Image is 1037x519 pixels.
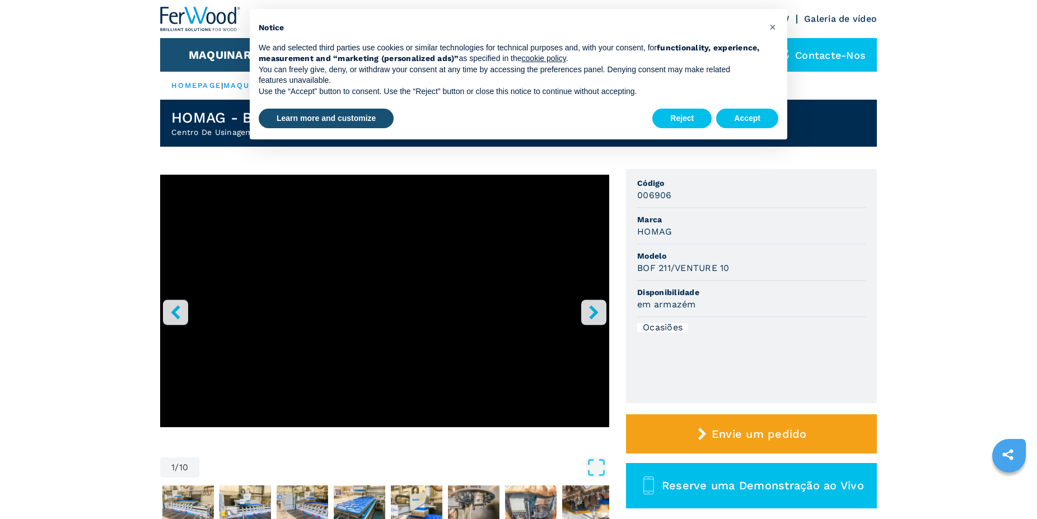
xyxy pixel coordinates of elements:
span: Envie um pedido [712,427,807,441]
span: 10 [179,463,189,472]
img: Ferwood [160,7,241,31]
span: / [175,463,179,472]
span: Modelo [637,250,866,261]
iframe: Centro di lavoro a ventose in azione - HOMAG BOF 211/VENTURE 10 - Ferwoodgroup - 006906 [160,175,609,427]
div: Go to Slide 1 [160,175,609,446]
a: HOMEPAGE [171,81,221,90]
span: × [769,20,776,34]
h3: BOF 211/VENTURE 10 [637,261,730,274]
p: Use the “Accept” button to consent. Use the “Reject” button or close this notice to continue with... [259,86,760,97]
a: Galeria de vídeo [804,13,877,24]
span: Reserve uma Demonstração ao Vivo [662,479,864,492]
button: Close this notice [764,18,782,36]
div: Ocasiões [637,323,688,332]
iframe: Chat [989,469,1029,511]
strong: functionality, experience, measurement and “marketing (personalized ads)” [259,43,760,63]
div: Contacte-nos [767,38,877,72]
h2: Notice [259,22,760,34]
button: Reject [652,109,712,129]
button: Learn more and customize [259,109,394,129]
span: Código [637,177,866,189]
h3: em armazém [637,298,696,311]
h1: HOMAG - BOF 211/VENTURE 10 [171,109,392,127]
p: We and selected third parties use cookies or similar technologies for technical purposes and, wit... [259,43,760,64]
button: Accept [716,109,778,129]
a: sharethis [994,441,1022,469]
h3: 006906 [637,189,672,202]
span: Marca [637,214,866,225]
button: Open Fullscreen [202,457,606,478]
a: maquinaria [223,81,282,90]
button: right-button [581,300,606,325]
button: Maquinaria [189,48,263,62]
button: left-button [163,300,188,325]
h2: Centro De Usinagem Com Ventosas [171,127,392,138]
span: 1 [171,463,175,472]
span: | [221,81,223,90]
p: You can freely give, deny, or withdraw your consent at any time by accessing the preferences pane... [259,64,760,86]
a: cookie policy [522,54,566,63]
h3: HOMAG [637,225,672,238]
button: Reserve uma Demonstração ao Vivo [626,463,877,508]
span: Disponibilidade [637,287,866,298]
button: Envie um pedido [626,414,877,453]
